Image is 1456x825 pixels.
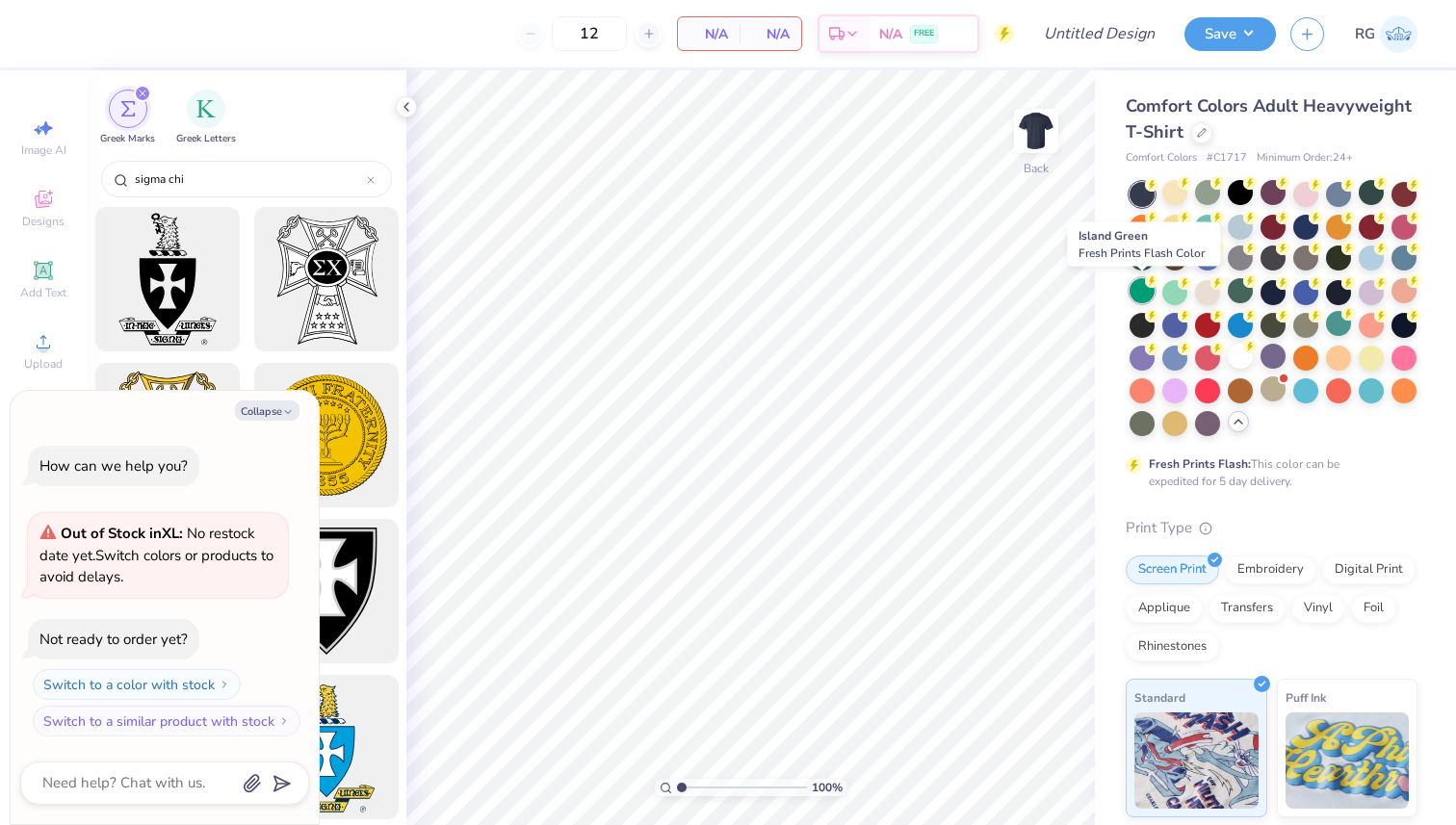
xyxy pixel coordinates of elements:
div: Back [1024,160,1049,177]
div: Screen Print [1126,555,1219,584]
strong: Out of Stock in XL : [61,524,187,543]
span: FREE [914,27,934,40]
img: Switch to a similar product with stock [278,715,290,727]
img: Greek Letters Image [196,99,216,118]
button: filter button [100,90,155,146]
span: No restock date yet. [39,524,255,565]
span: N/A [751,24,790,44]
span: Greek Letters [176,132,236,146]
span: Fresh Prints Flash Color [1079,245,1205,261]
input: Try "Alpha" [133,169,367,189]
input: – – [552,16,627,51]
span: Upload [24,356,63,372]
span: Comfort Colors [1126,150,1197,167]
input: Untitled Design [1028,14,1170,53]
img: Roehr Gardner [1380,15,1417,53]
img: Standard [1134,712,1259,809]
div: Digital Print [1322,555,1416,584]
button: filter button [176,90,236,146]
span: Minimum Order: 24 + [1257,150,1353,167]
button: Switch to a similar product with stock [33,706,300,736]
img: Greek Marks Image [120,101,136,116]
div: This color can be expedited for 5 day delivery. [1149,455,1386,490]
span: Add Text [20,285,66,300]
span: N/A [689,24,728,44]
span: Greek Marks [100,132,155,146]
div: Print Type [1126,517,1417,539]
strong: Fresh Prints Flash: [1149,456,1251,472]
div: Vinyl [1291,594,1345,623]
span: # C1717 [1207,150,1247,167]
div: Transfers [1209,594,1286,623]
div: Embroidery [1225,555,1316,584]
button: Collapse [235,400,299,421]
span: 100 % [812,779,843,796]
button: Save [1184,17,1276,51]
div: filter for Greek Letters [176,90,236,146]
div: Foil [1351,594,1396,623]
span: Designs [22,214,65,229]
div: Island Green [1068,222,1221,267]
img: Back [1017,112,1055,150]
span: RG [1355,23,1375,45]
div: filter for Greek Marks [100,90,155,146]
span: Switch colors or products to avoid delays. [39,524,273,586]
span: Standard [1134,687,1185,708]
div: Rhinestones [1126,632,1219,661]
img: Switch to a color with stock [219,679,230,690]
div: How can we help you? [39,456,188,476]
div: Not ready to order yet? [39,630,188,649]
img: Puff Ink [1286,712,1410,809]
span: N/A [879,24,902,44]
span: Puff Ink [1286,687,1326,708]
span: Image AI [21,142,66,158]
span: Comfort Colors Adult Heavyweight T-Shirt [1126,94,1412,143]
div: Applique [1126,594,1203,623]
button: Switch to a color with stock [33,669,241,700]
a: RG [1355,15,1417,53]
